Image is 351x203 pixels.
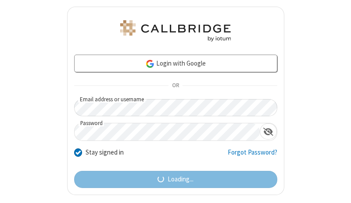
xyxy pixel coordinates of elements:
button: Loading... [74,171,277,188]
img: Astra [118,20,233,41]
input: Email address or username [74,99,277,116]
span: Loading... [168,174,193,185]
div: Show password [260,123,277,140]
input: Password [75,123,260,140]
a: Login with Google [74,55,277,72]
img: google-icon.png [145,59,155,69]
a: Forgot Password? [228,148,277,164]
span: OR [168,80,183,92]
iframe: Chat [329,180,344,197]
label: Stay signed in [86,148,124,158]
